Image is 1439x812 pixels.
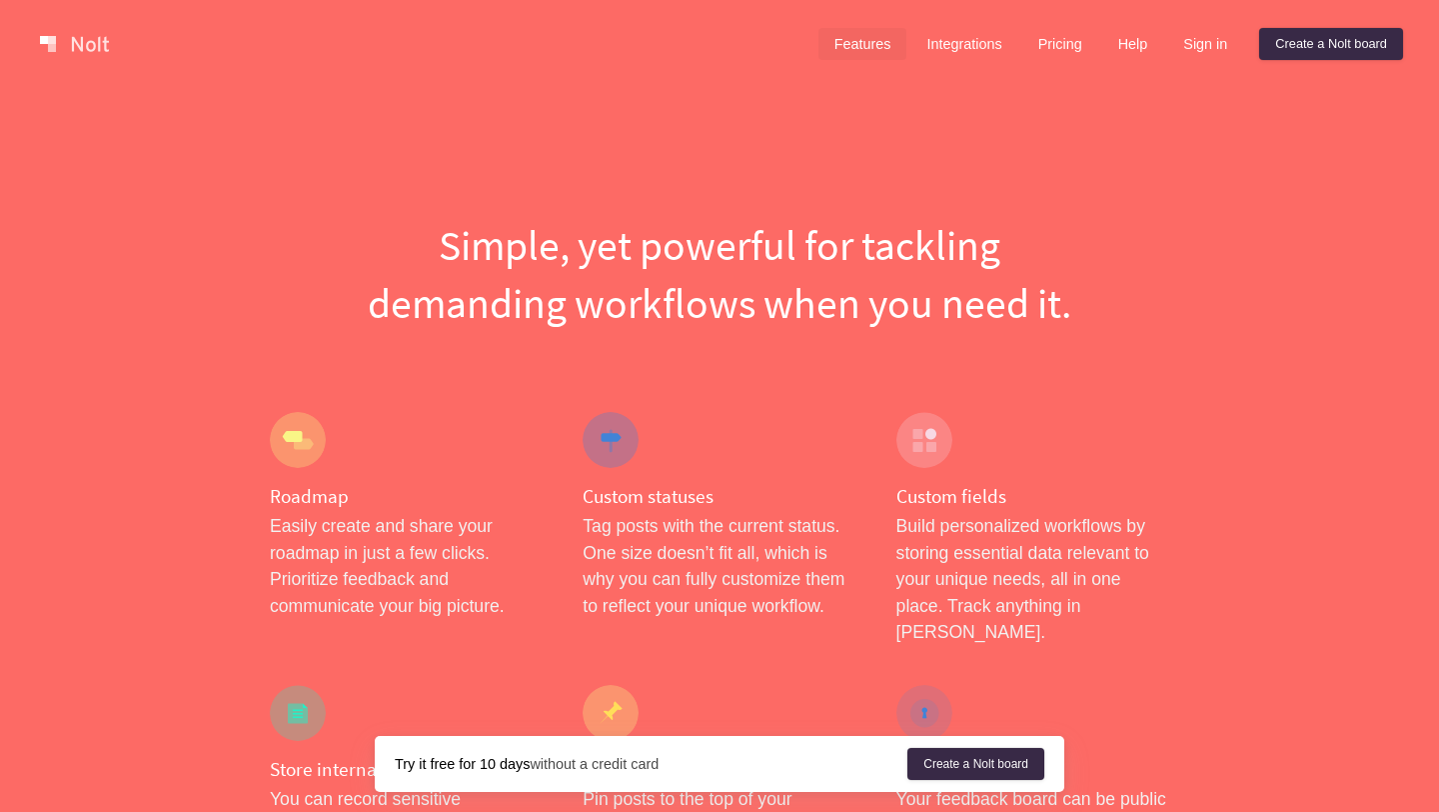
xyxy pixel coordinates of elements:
p: Build personalized workflows by storing essential data relevant to your unique needs, all in one ... [896,513,1169,645]
a: Features [818,28,907,60]
a: Integrations [910,28,1017,60]
strong: Try it free for 10 days [395,756,530,772]
h4: Roadmap [270,484,543,509]
a: Create a Nolt board [907,748,1044,780]
div: without a credit card [395,754,907,774]
h1: Simple, yet powerful for tackling demanding workflows when you need it. [270,216,1169,332]
a: Create a Nolt board [1259,28,1403,60]
a: Help [1102,28,1164,60]
p: Tag posts with the current status. One size doesn’t fit all, which is why you can fully customize... [583,513,855,619]
h4: Custom fields [896,484,1169,509]
p: Easily create and share your roadmap in just a few clicks. Prioritize feedback and communicate yo... [270,513,543,619]
a: Sign in [1167,28,1243,60]
a: Pricing [1022,28,1098,60]
h4: Custom statuses [583,484,855,509]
